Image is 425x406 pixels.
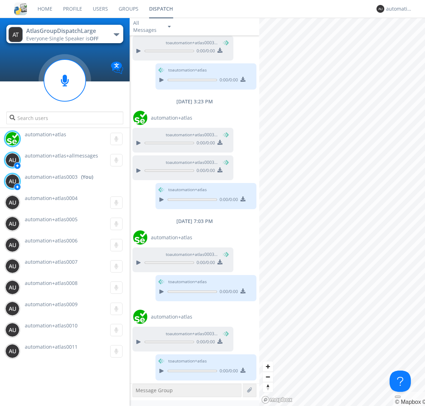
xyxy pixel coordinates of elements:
[240,196,245,201] img: download media button
[5,217,19,231] img: 373638.png
[133,111,147,125] img: d2d01cd9b4174d08988066c6d424eccd
[6,111,123,124] input: Search users
[218,251,228,257] span: (You)
[151,114,192,121] span: automation+atlas
[25,301,78,308] span: automation+atlas0009
[217,339,222,344] img: download media button
[240,77,245,82] img: download media button
[151,234,192,241] span: automation+atlas
[194,140,215,148] span: 0:00 / 0:00
[194,167,215,175] span: 0:00 / 0:00
[25,258,78,265] span: automation+atlas0007
[25,152,98,159] span: automation+atlas+allmessages
[194,259,215,267] span: 0:00 / 0:00
[261,396,293,404] a: Mapbox logo
[166,331,219,337] span: to automation+atlas0003
[5,195,19,210] img: 373638.png
[25,131,66,138] span: automation+atlas
[25,280,78,286] span: automation+atlas0008
[166,40,219,46] span: to automation+atlas0003
[386,5,413,12] div: automation+atlas0003
[130,98,259,105] div: [DATE] 3:23 PM
[240,288,245,293] img: download media button
[5,323,19,337] img: 373638.png
[218,159,228,165] span: (You)
[168,358,207,364] span: to automation+atlas
[25,173,78,181] span: automation+atlas0003
[194,48,215,56] span: 0:00 / 0:00
[168,187,207,193] span: to automation+atlas
[263,382,273,392] span: Reset bearing to north
[5,259,19,273] img: 373638.png
[168,67,207,73] span: to automation+atlas
[130,218,259,225] div: [DATE] 7:03 PM
[133,19,161,34] div: All Messages
[217,77,238,85] span: 0:00 / 0:00
[376,5,384,13] img: 373638.png
[8,27,23,42] img: 373638.png
[25,195,78,201] span: automation+atlas0004
[217,140,222,145] img: download media button
[168,26,171,28] img: caret-down-sm.svg
[217,196,238,204] span: 0:00 / 0:00
[25,237,78,244] span: automation+atlas0006
[133,310,147,324] img: d2d01cd9b4174d08988066c6d424eccd
[240,368,245,373] img: download media button
[5,174,19,188] img: 373638.png
[151,313,192,320] span: automation+atlas
[168,279,207,285] span: to automation+atlas
[263,382,273,392] button: Reset bearing to north
[217,288,238,296] span: 0:00 / 0:00
[218,331,228,337] span: (You)
[5,280,19,295] img: 373638.png
[5,153,19,167] img: 373638.png
[395,399,421,405] a: Mapbox
[218,40,228,46] span: (You)
[217,48,222,53] img: download media button
[14,2,27,15] img: cddb5a64eb264b2086981ab96f4c1ba7
[263,361,273,372] button: Zoom in
[90,35,98,42] span: OFF
[111,62,123,74] img: Translation enabled
[390,371,411,392] iframe: Toggle Customer Support
[263,372,273,382] button: Zoom out
[26,35,106,42] div: Everyone ·
[166,159,219,166] span: to automation+atlas0003
[25,322,78,329] span: automation+atlas0010
[26,27,106,35] div: AtlasGroupDispatchLarge
[217,259,222,264] img: download media button
[5,238,19,252] img: 373638.png
[49,35,98,42] span: Single Speaker is
[5,132,19,146] img: d2d01cd9b4174d08988066c6d424eccd
[25,216,78,223] span: automation+atlas0005
[218,132,228,138] span: (You)
[166,132,219,138] span: to automation+atlas0003
[133,230,147,245] img: d2d01cd9b4174d08988066c6d424eccd
[5,302,19,316] img: 373638.png
[166,251,219,258] span: to automation+atlas0003
[25,343,78,350] span: automation+atlas0011
[5,344,19,358] img: 373638.png
[6,25,123,43] button: AtlasGroupDispatchLargeEveryone·Single Speaker isOFF
[395,396,401,398] button: Toggle attribution
[217,368,238,376] span: 0:00 / 0:00
[194,339,215,347] span: 0:00 / 0:00
[217,167,222,172] img: download media button
[81,173,93,181] div: (You)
